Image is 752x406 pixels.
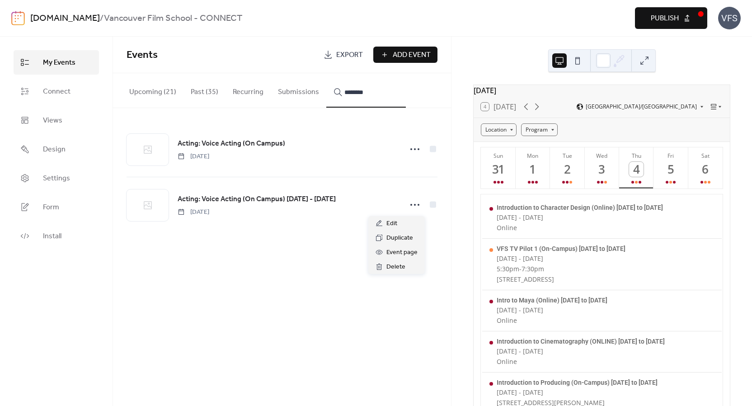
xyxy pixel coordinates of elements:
[386,233,413,244] span: Duplicate
[178,152,209,161] span: [DATE]
[656,152,685,160] div: Fri
[622,152,651,160] div: Thu
[178,208,209,217] span: [DATE]
[497,264,519,273] span: 5:30pm
[14,137,99,161] a: Design
[43,86,70,97] span: Connect
[497,223,663,232] div: Online
[519,264,522,273] span: -
[30,10,100,27] a: [DOMAIN_NAME]
[497,379,658,386] div: Introduction to Producing (On-Campus) [DATE] to [DATE]
[629,162,644,177] div: 4
[226,73,271,107] button: Recurring
[393,50,431,61] span: Add Event
[518,152,547,160] div: Mon
[336,50,363,61] span: Export
[497,254,625,263] div: [DATE] - [DATE]
[691,152,720,160] div: Sat
[43,115,62,126] span: Views
[178,138,285,149] span: Acting: Voice Acting (On Campus)
[317,47,370,63] a: Export
[474,85,730,96] div: [DATE]
[553,152,582,160] div: Tue
[497,357,665,366] div: Online
[663,162,678,177] div: 5
[43,231,61,242] span: Install
[43,144,66,155] span: Design
[516,147,550,189] button: Mon1
[386,218,397,229] span: Edit
[122,73,183,107] button: Upcoming (21)
[718,7,741,29] div: VFS
[491,162,506,177] div: 31
[497,204,663,211] div: Introduction to Character Design (Online) [DATE] to [DATE]
[14,79,99,104] a: Connect
[619,147,653,189] button: Thu4
[14,166,99,190] a: Settings
[484,152,512,160] div: Sun
[651,13,679,24] span: Publish
[127,45,158,65] span: Events
[14,224,99,248] a: Install
[14,108,99,132] a: Views
[43,202,59,213] span: Form
[497,347,665,355] div: [DATE] - [DATE]
[271,73,326,107] button: Submissions
[43,173,70,184] span: Settings
[373,47,437,63] button: Add Event
[497,388,658,397] div: [DATE] - [DATE]
[104,10,242,27] b: Vancouver Film School - CONNECT
[183,73,226,107] button: Past (35)
[635,7,707,29] button: Publish
[522,264,544,273] span: 7:30pm
[11,11,25,25] img: logo
[497,297,607,304] div: Intro to Maya (Online) [DATE] to [DATE]
[497,316,607,325] div: Online
[481,147,515,189] button: Sun31
[386,247,418,258] span: Event page
[497,213,663,222] div: [DATE] - [DATE]
[178,194,336,205] span: Acting: Voice Acting (On Campus) [DATE] - [DATE]
[386,262,405,273] span: Delete
[550,147,584,189] button: Tue2
[43,57,75,68] span: My Events
[14,195,99,219] a: Form
[653,147,688,189] button: Fri5
[178,194,336,205] a: Acting: Voice Acting (On Campus) [DATE] - [DATE]
[497,338,665,345] div: Introduction to Cinematography (ONLINE) [DATE] to [DATE]
[100,10,104,27] b: /
[587,152,616,160] div: Wed
[526,162,540,177] div: 1
[497,275,625,283] div: [STREET_ADDRESS]
[688,147,723,189] button: Sat6
[586,104,697,109] span: [GEOGRAPHIC_DATA]/[GEOGRAPHIC_DATA]
[585,147,619,189] button: Wed3
[698,162,713,177] div: 6
[14,50,99,75] a: My Events
[560,162,575,177] div: 2
[497,306,607,314] div: [DATE] - [DATE]
[594,162,609,177] div: 3
[497,245,625,252] div: VFS TV Pilot 1 (On-Campus) [DATE] to [DATE]
[178,138,285,150] a: Acting: Voice Acting (On Campus)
